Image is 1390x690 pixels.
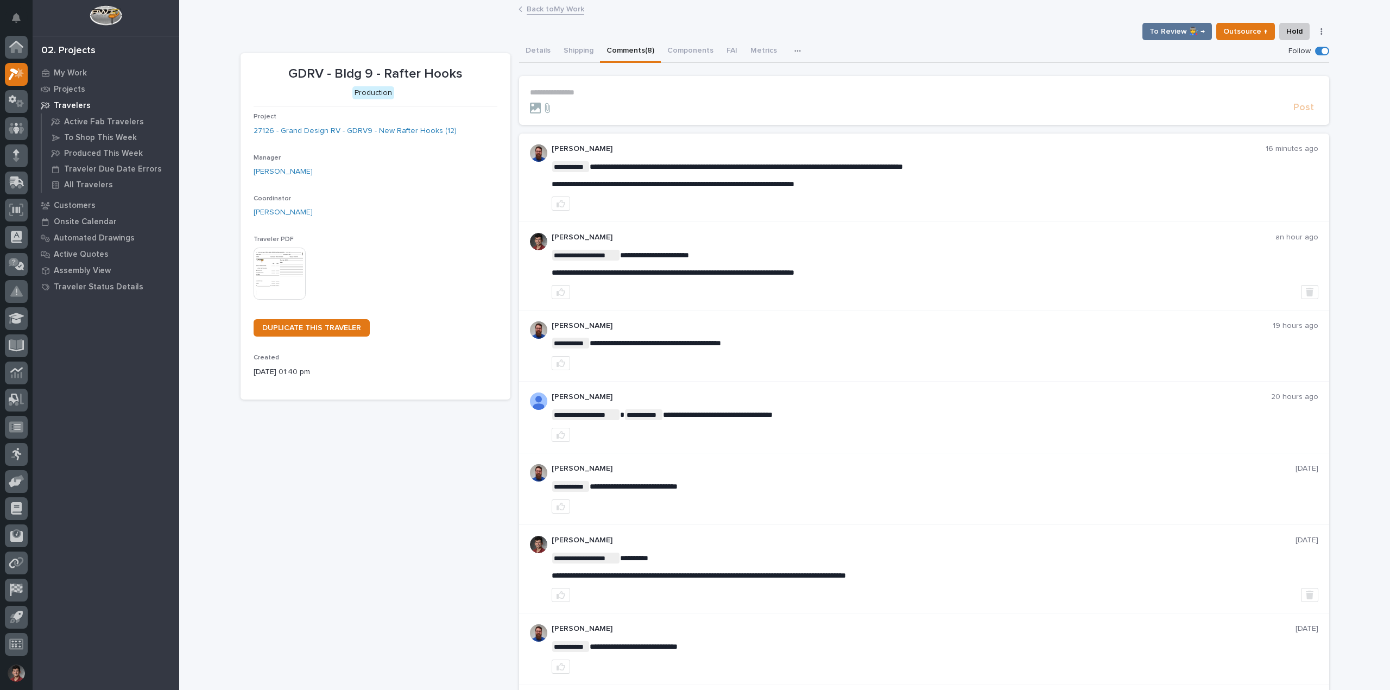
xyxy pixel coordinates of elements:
button: Hold [1279,23,1310,40]
p: [PERSON_NAME] [552,624,1296,634]
button: users-avatar [5,662,28,685]
span: Manager [254,155,281,161]
button: Metrics [744,40,784,63]
img: ROij9lOReuV7WqYxWfnW [530,536,547,553]
button: like this post [552,428,570,442]
a: Automated Drawings [33,230,179,246]
button: Details [519,40,557,63]
a: DUPLICATE THIS TRAVELER [254,319,370,337]
img: Workspace Logo [90,5,122,26]
p: [DATE] 01:40 pm [254,366,497,378]
span: DUPLICATE THIS TRAVELER [262,324,361,332]
span: Outsource ↑ [1223,25,1268,38]
p: [PERSON_NAME] [552,144,1266,154]
p: 16 minutes ago [1266,144,1318,154]
p: Assembly View [54,266,111,276]
img: AFdZucp4O16xFhxMcTeEuenny-VD_tPRErxPoXZ3MQEHspKARVmUoIIPOgyEMzaJjLGSiOSqDApAeC9KqsZPUsb5AP6OrOqLG... [530,393,547,410]
a: Projects [33,81,179,97]
button: FAI [720,40,744,63]
a: [PERSON_NAME] [254,207,313,218]
p: GDRV - Bldg 9 - Rafter Hooks [254,66,497,82]
a: Assembly View [33,262,179,278]
img: ROij9lOReuV7WqYxWfnW [530,233,547,250]
span: Project [254,113,276,120]
p: Active Quotes [54,250,109,259]
p: [DATE] [1296,464,1318,473]
a: Traveler Due Date Errors [42,161,179,176]
a: 27126 - Grand Design RV - GDRV9 - New Rafter Hooks (12) [254,125,457,137]
p: Produced This Week [64,149,143,159]
p: [PERSON_NAME] [552,464,1296,473]
div: Notifications [14,13,28,30]
div: Production [352,86,394,100]
button: Notifications [5,7,28,29]
span: Traveler PDF [254,236,294,243]
a: Customers [33,197,179,213]
a: Active Quotes [33,246,179,262]
img: 6hTokn1ETDGPf9BPokIQ [530,464,547,482]
p: [PERSON_NAME] [552,321,1273,331]
p: 20 hours ago [1271,393,1318,402]
img: 6hTokn1ETDGPf9BPokIQ [530,144,547,162]
a: Travelers [33,97,179,113]
p: [PERSON_NAME] [552,393,1271,402]
p: Traveler Due Date Errors [64,164,162,174]
div: 02. Projects [41,45,96,57]
p: To Shop This Week [64,133,137,143]
button: Components [661,40,720,63]
button: To Review 👨‍🏭 → [1142,23,1212,40]
button: Outsource ↑ [1216,23,1275,40]
p: Active Fab Travelers [64,117,144,127]
p: [PERSON_NAME] [552,536,1296,545]
button: like this post [552,285,570,299]
button: like this post [552,197,570,211]
button: Shipping [557,40,600,63]
button: Delete post [1301,588,1318,602]
span: To Review 👨‍🏭 → [1149,25,1205,38]
p: [DATE] [1296,536,1318,545]
button: Comments (8) [600,40,661,63]
a: Traveler Status Details [33,278,179,295]
a: [PERSON_NAME] [254,166,313,178]
p: [PERSON_NAME] [552,233,1275,242]
span: Created [254,355,279,361]
button: Post [1289,102,1318,114]
button: like this post [552,356,570,370]
a: Onsite Calendar [33,213,179,230]
span: Hold [1286,25,1303,38]
img: 6hTokn1ETDGPf9BPokIQ [530,624,547,642]
span: Coordinator [254,195,291,202]
p: Automated Drawings [54,233,135,243]
p: [DATE] [1296,624,1318,634]
p: Onsite Calendar [54,217,117,227]
p: Travelers [54,101,91,111]
button: like this post [552,660,570,674]
p: All Travelers [64,180,113,190]
button: like this post [552,588,570,602]
button: Delete post [1301,285,1318,299]
img: 6hTokn1ETDGPf9BPokIQ [530,321,547,339]
p: Customers [54,201,96,211]
p: Projects [54,85,85,94]
p: My Work [54,68,87,78]
button: like this post [552,499,570,514]
p: an hour ago [1275,233,1318,242]
p: Traveler Status Details [54,282,143,292]
p: Follow [1288,47,1311,56]
a: Produced This Week [42,145,179,161]
p: 19 hours ago [1273,321,1318,331]
a: My Work [33,65,179,81]
a: To Shop This Week [42,130,179,145]
span: Post [1293,102,1314,114]
a: Active Fab Travelers [42,114,179,129]
a: All Travelers [42,177,179,192]
a: Back toMy Work [527,2,584,15]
